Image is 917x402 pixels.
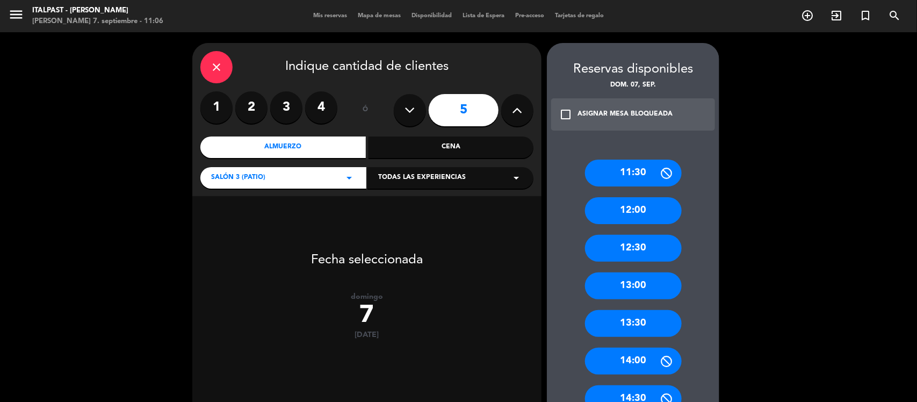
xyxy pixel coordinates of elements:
div: 14:00 [585,348,682,375]
button: menu [8,6,24,26]
label: 3 [270,91,302,124]
span: Mis reservas [308,13,352,19]
label: 1 [200,91,233,124]
div: 11:30 [585,160,682,186]
div: 12:30 [585,235,682,262]
div: Italpast - [PERSON_NAME] [32,5,163,16]
i: check_box_outline_blank [559,108,572,121]
label: 2 [235,91,268,124]
span: Disponibilidad [406,13,457,19]
div: Almuerzo [200,137,366,158]
i: exit_to_app [830,9,843,22]
span: Pre-acceso [510,13,550,19]
i: arrow_drop_down [510,171,523,184]
div: Reservas disponibles [547,59,719,80]
div: Cena [369,137,534,158]
i: turned_in_not [859,9,872,22]
i: menu [8,6,24,23]
div: 12:00 [585,197,682,224]
div: ó [348,91,383,129]
span: Salón 3 (Patio) [211,173,265,183]
div: 7 [192,301,541,331]
i: arrow_drop_down [343,171,356,184]
div: 13:30 [585,310,682,337]
i: add_circle_outline [801,9,814,22]
div: Indique cantidad de clientes [200,51,533,83]
div: Fecha seleccionada [192,236,541,271]
div: 13:00 [585,272,682,299]
div: [PERSON_NAME] 7. septiembre - 11:06 [32,16,163,27]
span: Tarjetas de regalo [550,13,609,19]
div: dom. 07, sep. [547,80,719,91]
span: Mapa de mesas [352,13,406,19]
span: Lista de Espera [457,13,510,19]
span: Todas las experiencias [378,173,466,183]
div: ASIGNAR MESA BLOQUEADA [577,109,673,120]
label: 4 [305,91,337,124]
i: close [210,61,223,74]
i: search [888,9,901,22]
div: domingo [192,292,541,301]
div: [DATE] [192,331,541,340]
